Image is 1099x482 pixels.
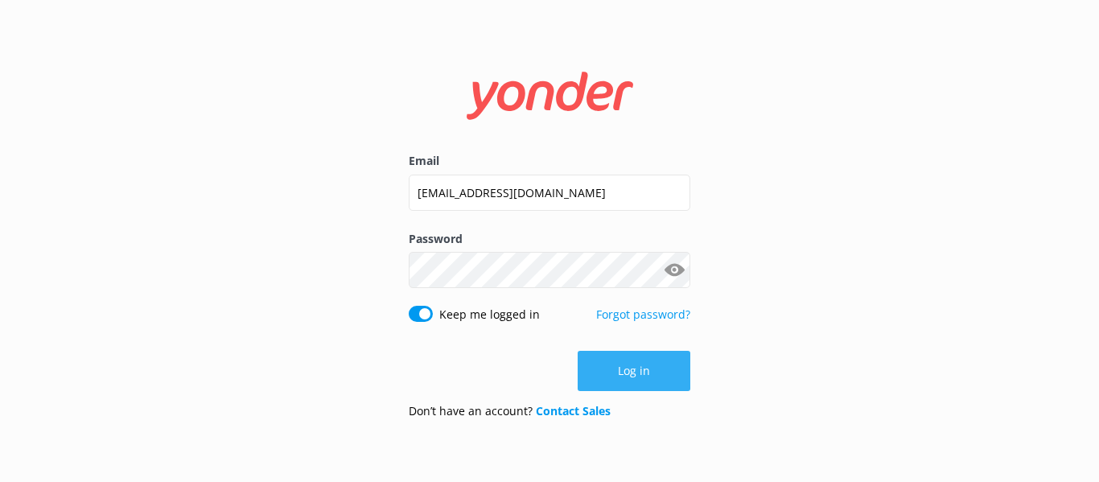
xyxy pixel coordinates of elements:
label: Password [409,230,690,248]
button: Show password [658,254,690,286]
input: user@emailaddress.com [409,175,690,211]
button: Log in [578,351,690,391]
a: Contact Sales [536,403,611,418]
label: Keep me logged in [439,306,540,323]
p: Don’t have an account? [409,402,611,420]
a: Forgot password? [596,307,690,322]
label: Email [409,152,690,170]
